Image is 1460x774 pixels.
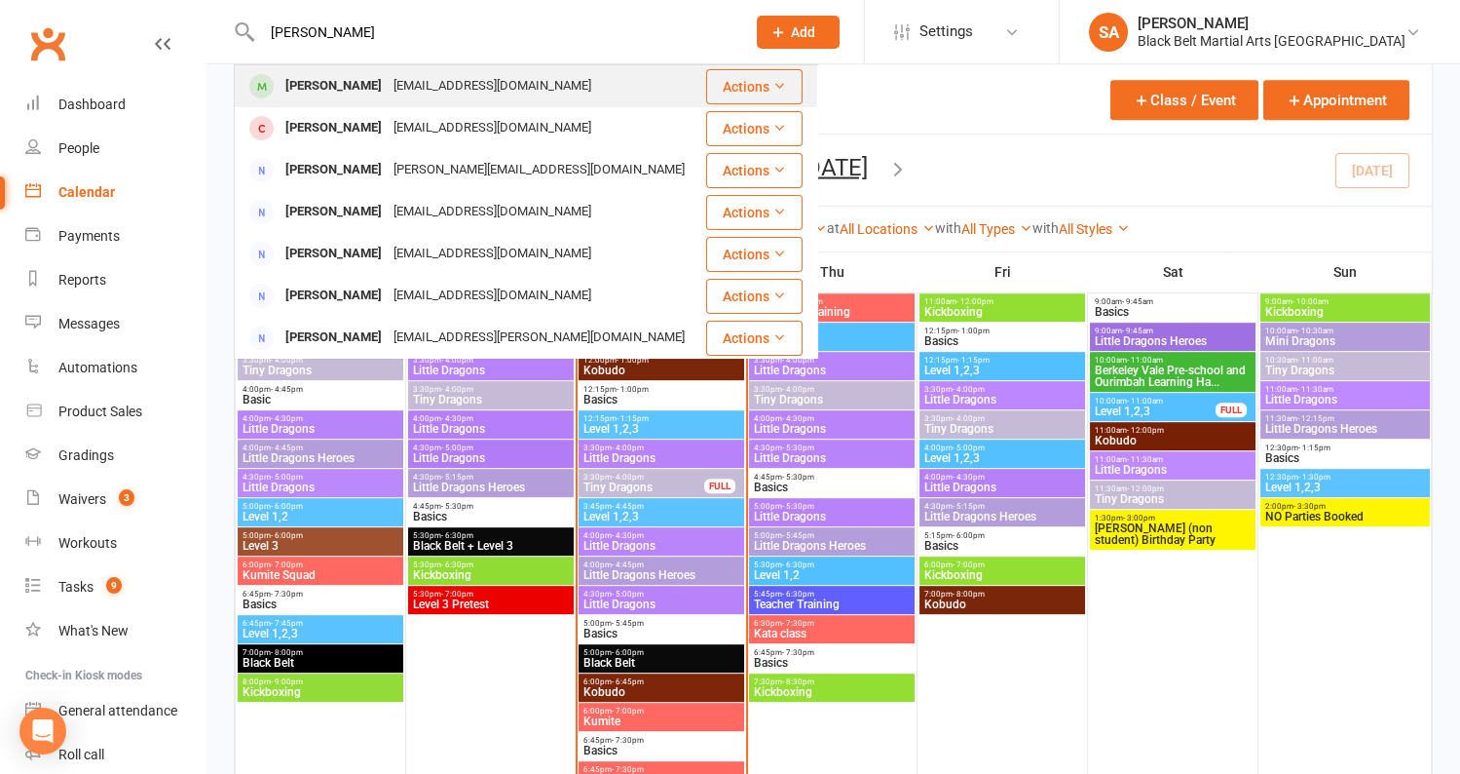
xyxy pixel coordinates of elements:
span: - 8:30pm [782,677,814,686]
span: Kobudo [582,365,740,376]
span: 5:30pm [412,561,570,569]
span: 3:30pm [412,385,570,394]
span: 5:00pm [242,531,399,540]
div: FULL [704,479,735,493]
span: Kumite [582,716,740,727]
span: - 7:00pm [953,561,985,569]
span: - 7:00pm [441,590,473,599]
span: 4:00pm [753,414,911,423]
span: - 7:00pm [612,707,644,716]
div: [PERSON_NAME] [1138,15,1405,32]
a: Reports [25,258,206,302]
div: [EMAIL_ADDRESS][DOMAIN_NAME] [388,72,597,100]
span: Tiny Dragons [412,394,570,406]
span: - 5:00pm [953,444,985,452]
span: 5:00pm [753,531,911,540]
div: Payments [58,228,120,244]
span: Kata class [753,628,911,639]
span: - 10:00am [1292,297,1329,306]
span: - 5:30pm [782,444,814,452]
th: Sun [1258,252,1432,292]
span: Level 1,2,3 [582,423,740,435]
span: Basics [753,482,911,493]
a: Product Sales [25,390,206,434]
span: - 4:00pm [612,473,644,482]
span: Basic [242,394,399,406]
span: - 10:30am [1297,327,1333,335]
span: Little Dragons [242,423,399,435]
button: Actions [706,321,803,356]
div: Messages [58,316,120,331]
span: - 9:45am [1122,327,1153,335]
span: 8:00pm [242,677,399,686]
span: NO Parties Booked [1264,511,1427,522]
span: Tiny Dragons [582,482,705,493]
div: [PERSON_NAME] [280,198,388,226]
div: [PERSON_NAME] [280,324,388,352]
span: 9:00am [1094,297,1252,306]
div: Waivers [58,491,106,507]
span: - 6:00pm [271,502,303,511]
div: Black Belt Martial Arts [GEOGRAPHIC_DATA] [1138,32,1405,50]
span: Little Dragons Heroes [242,452,399,464]
button: Actions [706,111,803,146]
span: Basics [412,511,570,522]
span: 9 [106,577,122,594]
span: Little Dragons [412,423,570,435]
div: [PERSON_NAME] [280,282,388,310]
strong: with [935,220,961,236]
span: 12:15pm [582,414,740,423]
span: 10:30am [1264,356,1427,365]
span: 9:00am [1094,327,1252,335]
span: Kobudo [1094,435,1252,446]
span: - 6:00pm [953,531,985,540]
span: - 1:15pm [617,414,649,423]
span: Little Dragons Heroes [412,482,570,493]
div: [EMAIL_ADDRESS][DOMAIN_NAME] [388,282,597,310]
span: Kobudo [582,686,740,698]
span: - 7:30pm [782,619,814,628]
span: - 1:15pm [1298,444,1330,452]
a: Clubworx [23,19,72,68]
span: Basics [1264,452,1427,464]
span: Level 3 Pretest [412,599,570,610]
a: Gradings [25,434,206,478]
span: - 4:45pm [271,444,303,452]
span: - 5:45pm [782,531,814,540]
span: 10:00am [1094,397,1217,406]
button: Class / Event [1110,80,1258,120]
span: - 12:00pm [956,297,993,306]
span: Kickboxing [923,306,1081,318]
button: Actions [706,69,803,104]
span: 6:45pm [753,648,911,657]
span: - 11:00am [1297,356,1333,365]
span: - 4:00pm [782,385,814,394]
span: Basics [582,394,740,406]
div: [PERSON_NAME] [280,240,388,268]
span: Little Dragons [582,540,740,552]
span: Tiny Dragons [753,394,911,406]
span: Black Belt + Level 3 [412,540,570,552]
span: - 4:30pm [953,473,985,482]
span: 11:30am [753,297,911,306]
th: Thu [747,252,917,292]
span: Black Belt [242,657,399,669]
span: - 6:45pm [612,677,644,686]
span: 11:30am [1094,484,1252,493]
div: [PERSON_NAME] [280,156,388,184]
span: - 4:45pm [612,502,644,511]
span: 4:30pm [412,473,570,482]
a: General attendance kiosk mode [25,689,206,733]
span: 11:00am [1094,426,1252,435]
span: Tiny Dragons [1094,493,1252,505]
span: 4:30pm [242,473,399,482]
a: Tasks 9 [25,565,206,609]
a: Dashboard [25,83,206,127]
span: Tiny Dragons [242,365,399,376]
a: Payments [25,214,206,258]
span: 5:30pm [412,590,570,599]
span: Little Dragons [242,482,399,493]
div: General attendance [58,703,177,718]
span: - 5:30pm [782,502,814,511]
span: - 11:30am [1297,385,1333,394]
